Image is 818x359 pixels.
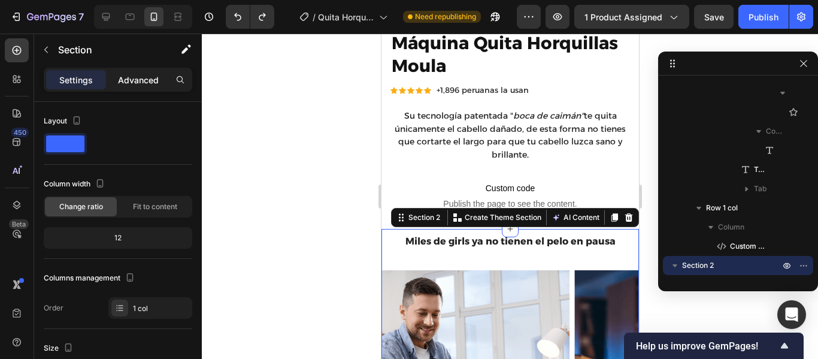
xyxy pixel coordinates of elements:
[9,219,29,229] div: Beta
[313,11,316,23] span: /
[574,5,689,29] button: 1 product assigned
[226,5,274,29] div: Undo/Redo
[754,164,768,176] span: Text Block
[704,12,724,22] span: Save
[55,52,147,61] span: +1,896 peruanas la usan
[381,34,639,359] iframe: Design area
[636,340,777,352] span: Help us improve GemPages!
[415,11,476,22] span: Need republishing
[584,11,662,23] span: 1 product assigned
[682,260,714,271] span: Section 2
[44,176,107,192] div: Column width
[133,303,189,314] div: 1 col
[10,147,248,162] span: Custom code
[83,179,160,189] p: Create Theme Section
[132,77,202,88] i: boca de caimán"
[44,270,137,286] div: Columns management
[754,183,767,195] span: Tab
[13,77,244,126] span: Su tecnología patentada " te quita únicamente el cabello dañado, de esta forma no tienes que cort...
[738,5,789,29] button: Publish
[133,201,177,212] span: Fit to content
[78,10,84,24] p: 7
[5,5,89,29] button: 7
[58,43,156,57] p: Section
[749,11,778,23] div: Publish
[636,339,792,353] button: Show survey - Help us improve GemPages!
[46,230,190,246] div: 12
[718,221,744,233] span: Column
[25,179,61,189] div: Section 2
[44,340,75,357] div: Size
[10,164,248,176] span: Publish the page to see the content.
[44,303,63,313] div: Order
[318,11,374,23] span: Quita Horquillas Moula
[24,202,234,213] span: Miles de girls ya no tienen el pelo en pausa
[118,74,159,86] p: Advanced
[44,113,84,129] div: Layout
[9,75,249,129] div: Rich Text Editor. Editing area: main
[694,5,734,29] button: Save
[766,125,782,137] span: Column 2
[59,74,93,86] p: Settings
[777,300,806,329] div: Open Intercom Messenger
[730,240,768,252] span: Custom Code
[59,201,103,212] span: Change ratio
[11,128,29,137] div: 450
[706,202,738,214] span: Row 1 col
[168,177,220,191] button: AI Content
